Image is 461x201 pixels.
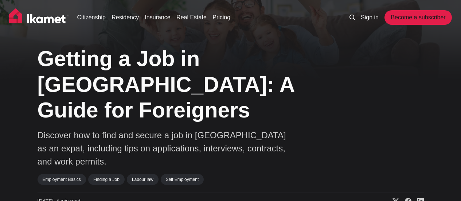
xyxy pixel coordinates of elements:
img: Ikamet home [9,8,69,27]
a: Employment Basics [38,174,86,185]
a: Become a subscriber [384,10,452,25]
a: Self Employment [161,174,204,185]
a: Finding a Job [88,174,125,185]
a: Pricing [212,13,230,22]
a: Real Estate [176,13,207,22]
h1: Getting a Job in [GEOGRAPHIC_DATA]: A Guide for Foreigners [38,46,329,123]
a: Labour law [127,174,159,185]
a: Sign in [361,13,379,22]
a: Residency [112,13,139,22]
a: Citizenship [77,13,106,22]
a: Insurance [145,13,170,22]
p: Discover how to find and secure a job in [GEOGRAPHIC_DATA] as an expat, including tips on applica... [38,129,293,168]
